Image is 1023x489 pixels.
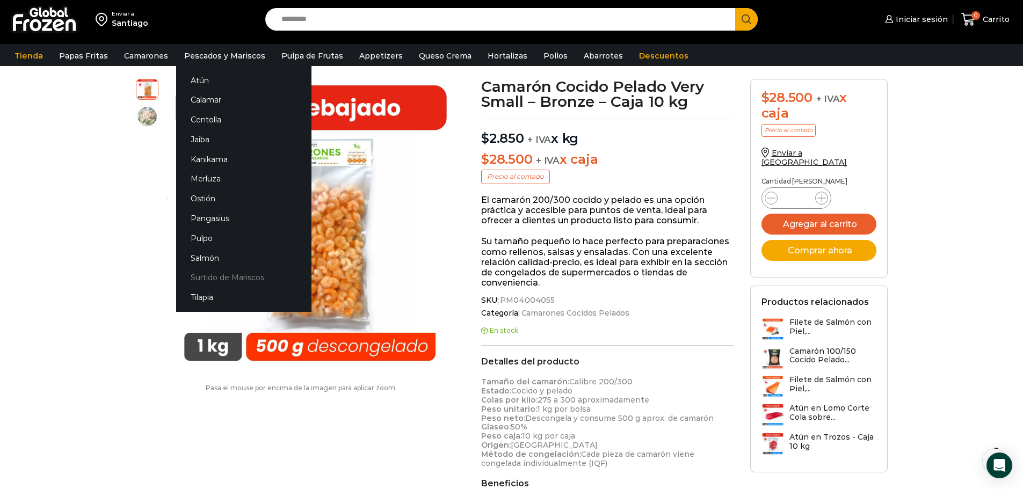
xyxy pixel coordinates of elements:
h3: Filete de Salmón con Piel,... [789,375,876,393]
a: Descuentos [634,46,694,66]
a: Calamar [176,90,311,110]
p: Cantidad [PERSON_NAME] [761,178,876,185]
span: Carrito [980,14,1010,25]
a: Atún en Trozos - Caja 10 kg [761,433,876,456]
h3: Camarón 100/150 Cocido Pelado... [789,347,876,365]
a: Appetizers [354,46,408,66]
span: Categoría: [481,309,734,318]
a: Abarrotes [578,46,628,66]
div: Open Intercom Messenger [986,452,1012,478]
a: Salmón [176,248,311,268]
strong: Método de congelación: [481,449,581,459]
a: Ostión [176,189,311,209]
a: Centolla [176,110,311,130]
a: Enviar a [GEOGRAPHIC_DATA] [761,148,847,167]
span: $ [481,151,489,167]
h3: Atún en Lomo Corte Cola sobre... [789,404,876,422]
strong: Glaseo: [481,422,511,432]
h3: Filete de Salmón con Piel,... [789,318,876,336]
span: SKU: [481,296,734,305]
p: El camarón 200/300 cocido y pelado es una opción práctica y accesible para puntos de venta, ideal... [481,195,734,226]
div: Santiago [112,18,148,28]
a: Pollos [538,46,573,66]
a: Queso Crema [413,46,477,66]
h2: Productos relacionados [761,297,869,307]
p: x kg [481,120,734,147]
a: Surtido de Mariscos [176,268,311,288]
h1: Camarón Cocido Pelado Very Small – Bronze – Caja 10 kg [481,79,734,109]
span: very-small [136,106,158,127]
strong: Tamaño del camarón: [481,377,569,386]
a: Filete de Salmón con Piel,... [761,375,876,398]
div: Enviar a [112,10,148,18]
a: Tilapia [176,288,311,308]
button: Search button [735,8,758,31]
a: Atún [176,70,311,90]
span: 0 [971,11,980,20]
p: Calibre 200/300 Cocido y pelado 275 a 300 aproximadamente 1 kg por bolsa Descongela y consume 500... [481,377,734,468]
a: Camarones [119,46,173,66]
a: Iniciar sesión [882,9,948,30]
strong: Peso caja: [481,431,522,441]
a: Filete de Salmón con Piel,... [761,318,876,341]
p: Su tamaño pequeño lo hace perfecto para preparaciones como rellenos, salsas y ensaladas. Con una ... [481,236,734,288]
button: Comprar ahora [761,240,876,261]
a: Camarones Cocidos Pelados [520,309,630,318]
a: Jaiba [176,129,311,149]
input: Product quantity [786,191,807,206]
a: Merluza [176,169,311,189]
a: Tienda [9,46,48,66]
span: $ [761,90,770,105]
a: Papas Fritas [54,46,113,66]
a: Pangasius [176,209,311,229]
img: address-field-icon.svg [96,10,112,28]
div: x caja [761,90,876,121]
span: Iniciar sesión [893,14,948,25]
span: PM04004055 [498,296,555,305]
a: Kanikama [176,149,311,169]
h2: Detalles del producto [481,356,734,367]
a: Pulpa de Frutas [276,46,349,66]
a: Camarón 100/150 Cocido Pelado... [761,347,876,370]
img: very small [164,79,459,374]
strong: Origen: [481,440,511,450]
h2: Beneficios [481,478,734,488]
strong: Peso neto: [481,413,525,423]
strong: Peso unitario: [481,404,537,414]
button: Agregar al carrito [761,214,876,235]
span: + IVA [527,134,551,145]
p: Pasa el mouse por encima de la imagen para aplicar zoom [136,384,466,392]
bdi: 2.850 [481,130,524,146]
span: + IVA [816,93,840,104]
p: x caja [481,152,734,167]
a: Pescados y Mariscos [179,46,271,66]
a: Hortalizas [482,46,533,66]
span: $ [481,130,489,146]
h3: Atún en Trozos - Caja 10 kg [789,433,876,451]
strong: Estado: [481,386,511,396]
p: Precio al contado [761,124,816,137]
a: 0 Carrito [959,7,1012,32]
span: + IVA [536,155,560,166]
a: Pulpo [176,228,311,248]
div: 1 / 2 [164,79,459,374]
p: En stock [481,327,734,334]
span: very small [136,78,158,99]
bdi: 28.500 [481,151,532,167]
bdi: 28.500 [761,90,812,105]
p: Precio al contado [481,170,550,184]
strong: Colas por kilo: [481,395,538,405]
a: Atún en Lomo Corte Cola sobre... [761,404,876,427]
